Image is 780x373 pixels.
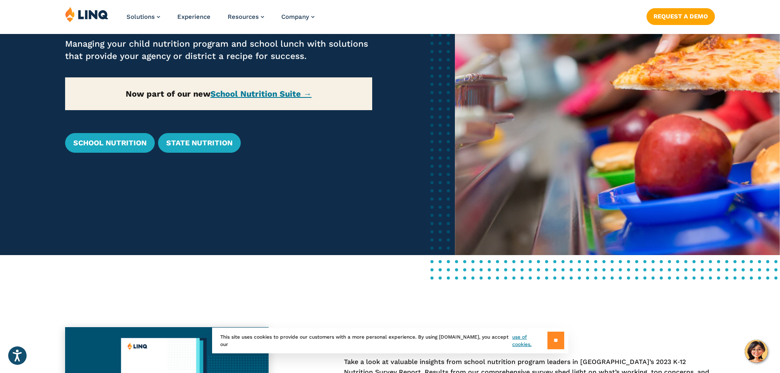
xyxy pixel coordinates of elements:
[210,89,312,99] a: School Nutrition Suite →
[228,13,259,20] span: Resources
[647,8,715,25] a: Request a Demo
[745,340,768,363] button: Hello, have a question? Let’s chat.
[127,7,314,34] nav: Primary Navigation
[281,13,314,20] a: Company
[212,328,568,353] div: This site uses cookies to provide our customers with a more personal experience. By using [DOMAIN...
[281,13,309,20] span: Company
[65,38,373,62] p: Managing your child nutrition program and school lunch with solutions that provide your agency or...
[65,133,155,153] a: School Nutrition
[158,133,241,153] a: State Nutrition
[65,7,109,22] img: LINQ | K‑12 Software
[177,13,210,20] a: Experience
[228,13,264,20] a: Resources
[127,13,155,20] span: Solutions
[647,7,715,25] nav: Button Navigation
[127,13,160,20] a: Solutions
[512,333,547,348] a: use of cookies.
[126,89,312,99] strong: Now part of our new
